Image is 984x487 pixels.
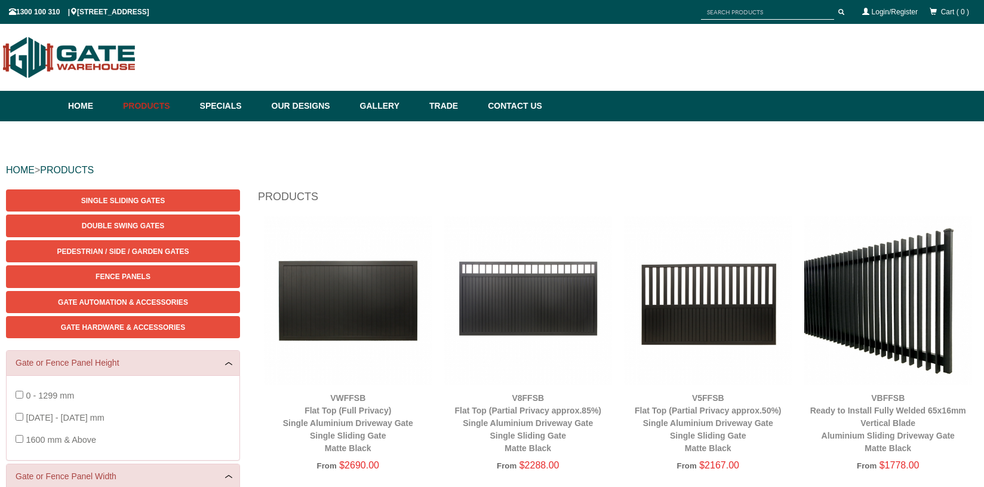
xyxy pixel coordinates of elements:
span: From [857,461,877,470]
a: VBFFSBReady to Install Fully Welded 65x16mm Vertical BladeAluminium Sliding Driveway GateMatte Black [810,393,966,453]
a: Login/Register [872,8,918,16]
a: Single Sliding Gates [6,189,240,212]
img: VWFFSB - Flat Top (Full Privacy) - Single Aluminium Driveway Gate - Single Sliding Gate - Matte B... [264,216,432,385]
a: Trade [423,91,482,121]
img: V5FFSB - Flat Top (Partial Privacy approx.50%) - Single Aluminium Driveway Gate - Single Sliding ... [624,216,792,385]
a: Gate or Fence Panel Height [16,357,230,369]
a: Our Designs [266,91,354,121]
a: VWFFSBFlat Top (Full Privacy)Single Aluminium Driveway GateSingle Sliding GateMatte Black [283,393,413,453]
a: PRODUCTS [40,165,94,175]
a: Home [68,91,117,121]
span: 1300 100 310 | [STREET_ADDRESS] [9,8,149,16]
a: HOME [6,165,35,175]
span: $2288.00 [519,460,559,470]
span: From [317,461,337,470]
a: Gate Automation & Accessories [6,291,240,313]
img: VBFFSB - Ready to Install Fully Welded 65x16mm Vertical Blade - Aluminium Sliding Driveway Gate -... [804,216,973,385]
a: Pedestrian / Side / Garden Gates [6,240,240,262]
a: Gallery [354,91,423,121]
span: Pedestrian / Side / Garden Gates [57,247,189,256]
span: Single Sliding Gates [81,197,165,205]
a: V5FFSBFlat Top (Partial Privacy approx.50%)Single Aluminium Driveway GateSingle Sliding GateMatte... [635,393,782,453]
a: V8FFSBFlat Top (Partial Privacy approx.85%)Single Aluminium Driveway GateSingle Sliding GateMatte... [454,393,601,453]
span: $1778.00 [880,460,920,470]
div: > [6,151,978,189]
span: Gate Hardware & Accessories [61,323,186,332]
span: Fence Panels [96,272,150,281]
span: From [677,461,697,470]
a: Double Swing Gates [6,215,240,237]
a: Specials [194,91,266,121]
a: Products [117,91,194,121]
span: $2167.00 [699,460,739,470]
input: SEARCH PRODUCTS [701,5,834,20]
span: 1600 mm & Above [26,435,96,445]
img: V8FFSB - Flat Top (Partial Privacy approx.85%) - Single Aluminium Driveway Gate - Single Sliding ... [444,216,613,385]
span: Double Swing Gates [82,222,164,230]
h1: Products [258,189,978,210]
span: 0 - 1299 mm [26,391,74,400]
span: Gate Automation & Accessories [58,298,188,307]
span: $2690.00 [339,460,379,470]
span: Cart ( 0 ) [941,8,969,16]
span: From [497,461,516,470]
a: Gate Hardware & Accessories [6,316,240,338]
span: [DATE] - [DATE] mm [26,413,104,422]
a: Contact Us [482,91,542,121]
a: Gate or Fence Panel Width [16,470,230,483]
a: Fence Panels [6,265,240,287]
